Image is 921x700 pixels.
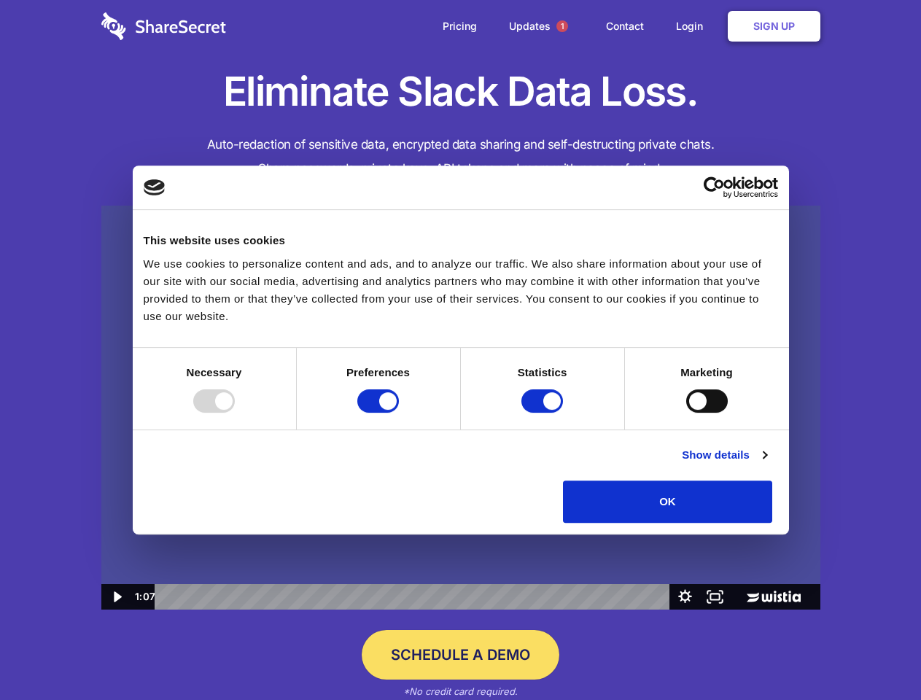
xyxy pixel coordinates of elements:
a: Sign Up [728,11,820,42]
button: OK [563,481,772,523]
button: Show settings menu [670,584,700,610]
strong: Statistics [518,366,567,378]
div: We use cookies to personalize content and ads, and to analyze our traffic. We also share informat... [144,255,778,325]
a: Wistia Logo -- Learn More [730,584,820,610]
div: Playbar [166,584,663,610]
span: 1 [556,20,568,32]
button: Play Video [101,584,131,610]
strong: Necessary [187,366,242,378]
img: Sharesecret [101,206,820,610]
strong: Marketing [680,366,733,378]
a: Schedule a Demo [362,630,559,680]
div: This website uses cookies [144,232,778,249]
img: logo [144,179,166,195]
h1: Eliminate Slack Data Loss. [101,66,820,118]
em: *No credit card required. [403,685,518,697]
strong: Preferences [346,366,410,378]
h4: Auto-redaction of sensitive data, encrypted data sharing and self-destructing private chats. Shar... [101,133,820,181]
a: Usercentrics Cookiebot - opens in a new window [650,176,778,198]
a: Login [661,4,725,49]
a: Show details [682,446,766,464]
img: logo-wordmark-white-trans-d4663122ce5f474addd5e946df7df03e33cb6a1c49d2221995e7729f52c070b2.svg [101,12,226,40]
a: Contact [591,4,658,49]
button: Fullscreen [700,584,730,610]
a: Pricing [428,4,491,49]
